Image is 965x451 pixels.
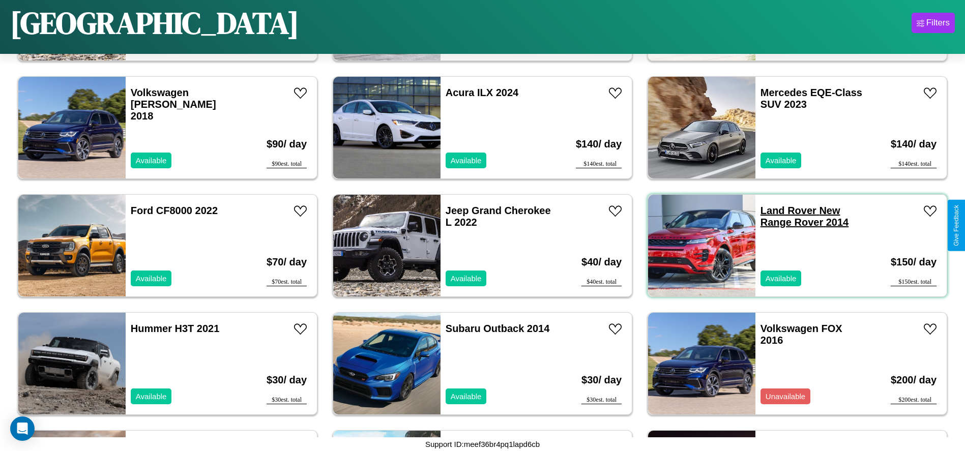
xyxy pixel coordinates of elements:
[10,2,299,44] h1: [GEOGRAPHIC_DATA]
[267,246,307,278] h3: $ 70 / day
[891,128,937,160] h3: $ 140 / day
[131,323,220,334] a: Hummer H3T 2021
[451,389,482,403] p: Available
[912,13,955,33] button: Filters
[267,278,307,286] div: $ 70 est. total
[267,128,307,160] h3: $ 90 / day
[766,389,805,403] p: Unavailable
[761,323,842,346] a: Volkswagen FOX 2016
[131,205,218,216] a: Ford CF8000 2022
[891,364,937,396] h3: $ 200 / day
[581,246,622,278] h3: $ 40 / day
[131,87,216,122] a: Volkswagen [PERSON_NAME] 2018
[581,278,622,286] div: $ 40 est. total
[446,323,550,334] a: Subaru Outback 2014
[10,416,35,441] div: Open Intercom Messenger
[891,278,937,286] div: $ 150 est. total
[926,18,950,28] div: Filters
[576,128,622,160] h3: $ 140 / day
[581,364,622,396] h3: $ 30 / day
[451,272,482,285] p: Available
[891,246,937,278] h3: $ 150 / day
[766,272,797,285] p: Available
[891,396,937,404] div: $ 200 est. total
[766,154,797,167] p: Available
[953,205,960,246] div: Give Feedback
[576,160,622,168] div: $ 140 est. total
[136,389,167,403] p: Available
[446,205,551,228] a: Jeep Grand Cherokee L 2022
[267,160,307,168] div: $ 90 est. total
[136,272,167,285] p: Available
[136,154,167,167] p: Available
[446,87,518,98] a: Acura ILX 2024
[761,87,862,110] a: Mercedes EQE-Class SUV 2023
[761,205,849,228] a: Land Rover New Range Rover 2014
[581,396,622,404] div: $ 30 est. total
[267,364,307,396] h3: $ 30 / day
[267,396,307,404] div: $ 30 est. total
[451,154,482,167] p: Available
[425,437,540,451] p: Support ID: meef36br4pq1lapd6cb
[891,160,937,168] div: $ 140 est. total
